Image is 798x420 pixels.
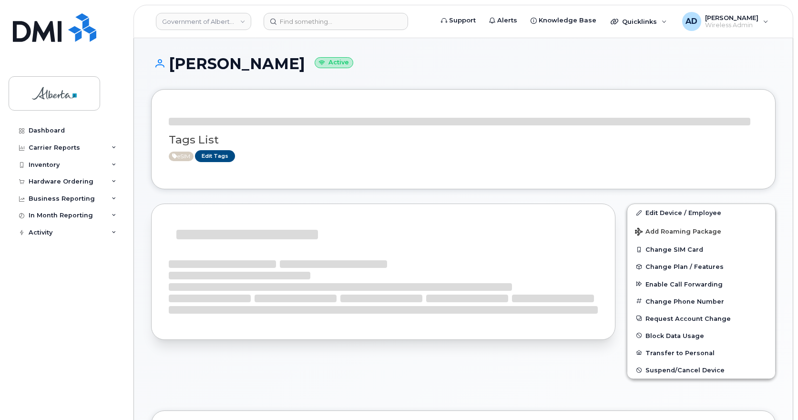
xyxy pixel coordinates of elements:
[169,152,194,161] span: Active
[627,310,775,327] button: Request Account Change
[627,276,775,293] button: Enable Call Forwarding
[151,55,776,72] h1: [PERSON_NAME]
[645,263,724,270] span: Change Plan / Features
[169,134,758,146] h3: Tags List
[627,204,775,221] a: Edit Device / Employee
[627,361,775,379] button: Suspend/Cancel Device
[627,258,775,275] button: Change Plan / Features
[627,241,775,258] button: Change SIM Card
[315,57,353,68] small: Active
[627,293,775,310] button: Change Phone Number
[635,228,721,237] span: Add Roaming Package
[627,221,775,241] button: Add Roaming Package
[627,344,775,361] button: Transfer to Personal
[645,280,723,287] span: Enable Call Forwarding
[627,327,775,344] button: Block Data Usage
[645,367,725,374] span: Suspend/Cancel Device
[195,150,235,162] a: Edit Tags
